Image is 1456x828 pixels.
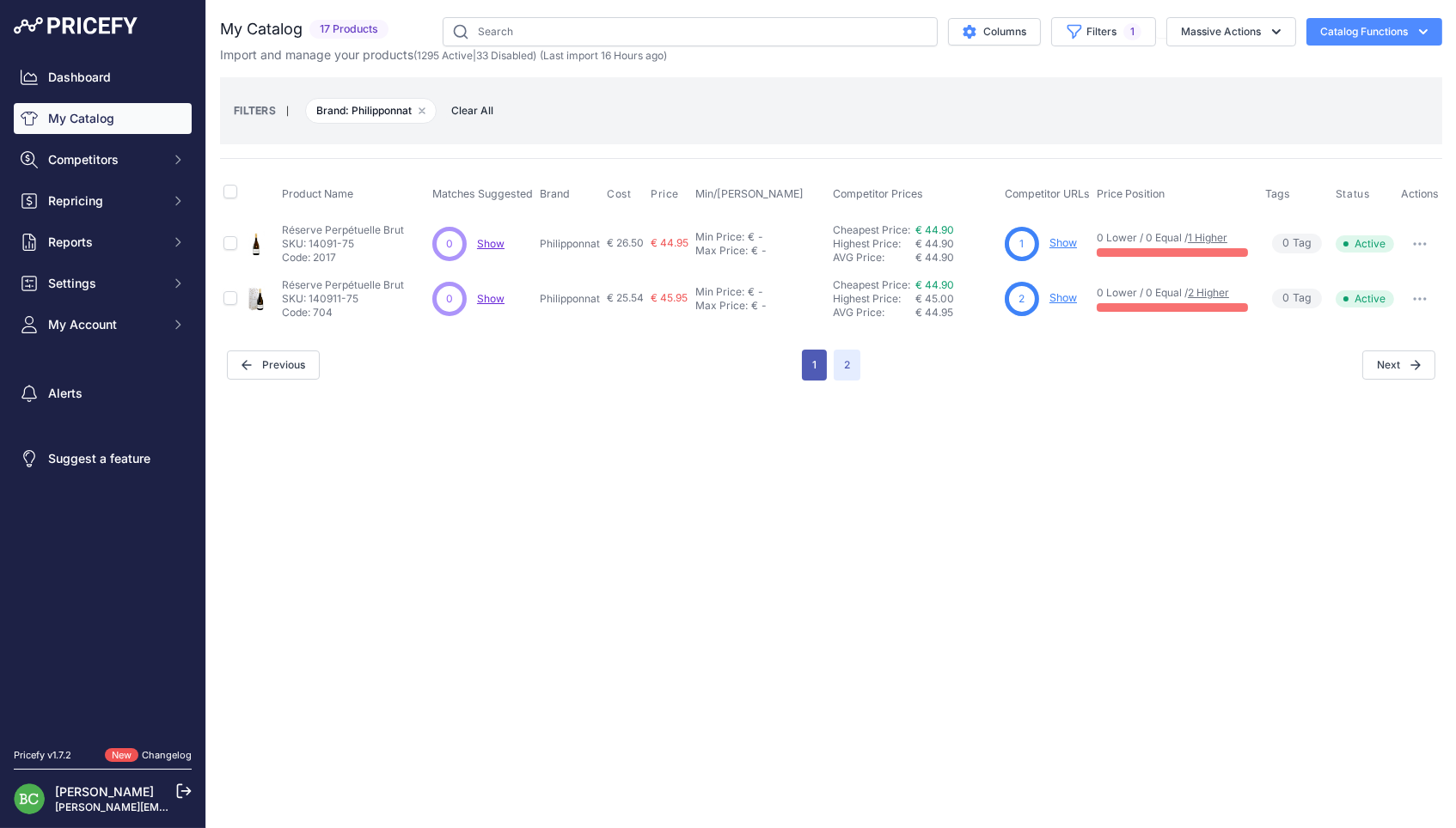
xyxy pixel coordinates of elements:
[1188,231,1227,244] a: 1 Higher
[607,187,634,201] button: Cost
[282,187,353,200] span: Product Name
[282,306,404,320] p: Code: 704
[651,187,679,201] span: Price
[417,49,473,62] a: 1295 Active
[915,251,998,265] div: € 44.90
[14,378,192,409] a: Alerts
[305,98,437,124] span: Brand: Philipponnat
[276,106,299,116] small: |
[540,237,600,251] p: Philipponnat
[834,350,860,381] span: 2
[14,103,192,134] a: My Catalog
[1336,235,1394,253] span: Active
[1272,289,1322,308] span: Tag
[755,285,763,299] div: -
[1123,23,1141,40] span: 1
[1166,17,1296,46] button: Massive Actions
[48,234,161,251] span: Reports
[748,285,755,299] div: €
[1282,290,1289,307] span: 0
[477,292,505,305] a: Show
[282,223,404,237] p: Réserve Perpétuelle Brut
[14,268,192,299] button: Settings
[48,151,161,168] span: Competitors
[55,784,154,799] a: [PERSON_NAME]
[309,20,388,40] span: 17 Products
[413,49,536,62] span: ( | )
[915,237,954,250] span: € 44.90
[1362,350,1435,380] span: Next
[1020,236,1025,252] span: 1
[915,278,954,291] a: € 44.90
[1049,291,1077,304] a: Show
[1336,187,1373,201] button: Status
[432,187,533,200] span: Matches Suggested
[751,299,758,313] div: €
[446,291,453,307] span: 0
[695,244,748,258] div: Max Price:
[220,17,303,41] h2: My Catalog
[695,187,804,200] span: Min/[PERSON_NAME]
[1019,291,1025,307] span: 2
[1097,286,1248,300] p: 0 Lower / 0 Equal /
[1049,236,1077,249] a: Show
[540,292,600,306] p: Philipponnat
[607,236,644,249] span: € 26.50
[751,244,758,258] div: €
[1097,231,1248,245] p: 0 Lower / 0 Equal /
[540,187,570,200] span: Brand
[446,236,453,252] span: 0
[748,230,755,244] div: €
[14,748,71,763] div: Pricefy v1.7.2
[695,299,748,313] div: Max Price:
[227,350,320,380] button: Previous
[14,17,138,34] img: Pricefy Logo
[948,18,1041,46] button: Columns
[282,278,404,292] p: Réserve Perpétuelle Brut
[443,102,502,119] button: Clear All
[833,237,915,251] div: Highest Price:
[1306,18,1442,46] button: Catalog Functions
[915,223,954,236] a: € 44.90
[833,306,915,320] div: AVG Price:
[833,187,923,200] span: Competitor Prices
[14,62,192,93] a: Dashboard
[142,749,192,761] a: Changelog
[833,223,910,236] a: Cheapest Price:
[651,291,688,304] span: € 45.95
[915,306,998,320] div: € 44.95
[833,292,915,306] div: Highest Price:
[758,299,767,313] div: -
[915,292,954,305] span: € 45.00
[651,236,688,249] span: € 44.95
[234,104,276,117] small: FILTERS
[758,244,767,258] div: -
[48,316,161,333] span: My Account
[48,192,161,210] span: Repricing
[833,278,910,291] a: Cheapest Price:
[477,237,505,250] span: Show
[14,443,192,474] a: Suggest a feature
[833,251,915,265] div: AVG Price:
[651,187,682,201] button: Price
[443,17,938,46] input: Search
[14,186,192,216] button: Repricing
[14,62,192,728] nav: Sidebar
[607,291,644,304] span: € 25.54
[282,292,404,306] p: SKU: 140911-75
[14,227,192,258] button: Reports
[1336,290,1394,307] span: Active
[695,285,744,299] div: Min Price:
[540,49,667,62] span: (Last import 16 Hours ago)
[1097,187,1165,200] span: Price Position
[476,49,533,62] a: 33 Disabled
[755,230,763,244] div: -
[1401,187,1439,200] span: Actions
[14,144,192,175] button: Competitors
[1336,187,1370,201] span: Status
[1051,17,1156,46] button: Filters1
[1272,234,1322,253] span: Tag
[55,801,405,813] a: [PERSON_NAME][EMAIL_ADDRESS][DOMAIN_NAME][PERSON_NAME]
